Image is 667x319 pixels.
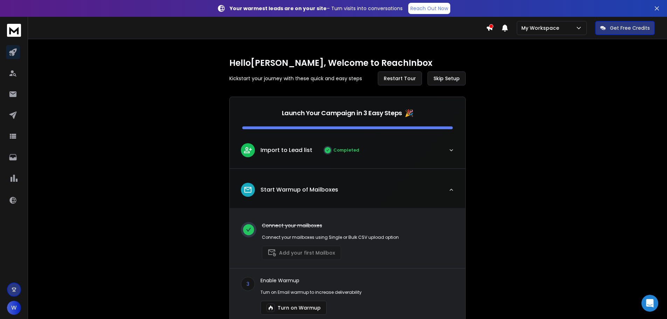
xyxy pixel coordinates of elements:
p: Completed [333,147,359,153]
p: Reach Out Now [410,5,448,12]
button: leadStart Warmup of Mailboxes [230,177,465,208]
span: 🎉 [405,108,414,118]
strong: Your warmest leads are on your site [230,5,327,12]
p: Connect your mailboxes [262,222,399,229]
p: Start Warmup of Mailboxes [260,186,338,194]
img: lead [243,146,252,154]
img: lead [243,185,252,194]
button: Turn on Warmup [260,301,327,315]
p: Get Free Credits [610,25,650,32]
button: Restart Tour [378,71,422,85]
p: Kickstart your journey with these quick and easy steps [229,75,362,82]
button: W [7,301,21,315]
p: – Turn visits into conversations [230,5,403,12]
p: Import to Lead list [260,146,312,154]
p: Enable Warmup [260,277,362,284]
button: leadImport to Lead listCompleted [230,138,465,168]
img: logo [7,24,21,37]
a: Reach Out Now [408,3,450,14]
p: My Workspace [521,25,562,32]
p: Launch Your Campaign in 3 Easy Steps [282,108,402,118]
h1: Hello [PERSON_NAME] , Welcome to ReachInbox [229,57,466,69]
div: Open Intercom Messenger [641,295,658,312]
div: 3 [241,277,255,291]
button: Get Free Credits [595,21,655,35]
button: Skip Setup [428,71,466,85]
p: Connect your mailboxes using Single or Bulk CSV upload option [262,235,399,240]
span: Skip Setup [433,75,460,82]
p: Turn on Email warmup to increase deliverability [260,290,362,295]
